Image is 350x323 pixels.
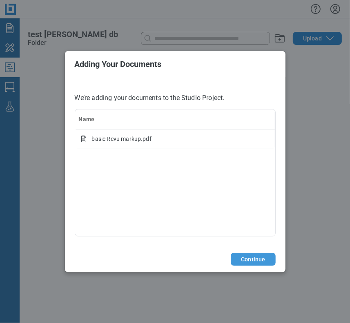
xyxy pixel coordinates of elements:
[75,94,276,102] p: We’re adding your documents to the Studio Project.
[231,253,275,266] button: Continue
[75,109,275,149] table: bb-data-table
[79,115,272,123] div: Name
[75,60,276,69] h2: Adding Your Documents
[92,135,152,143] span: basic Revu markup.pdf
